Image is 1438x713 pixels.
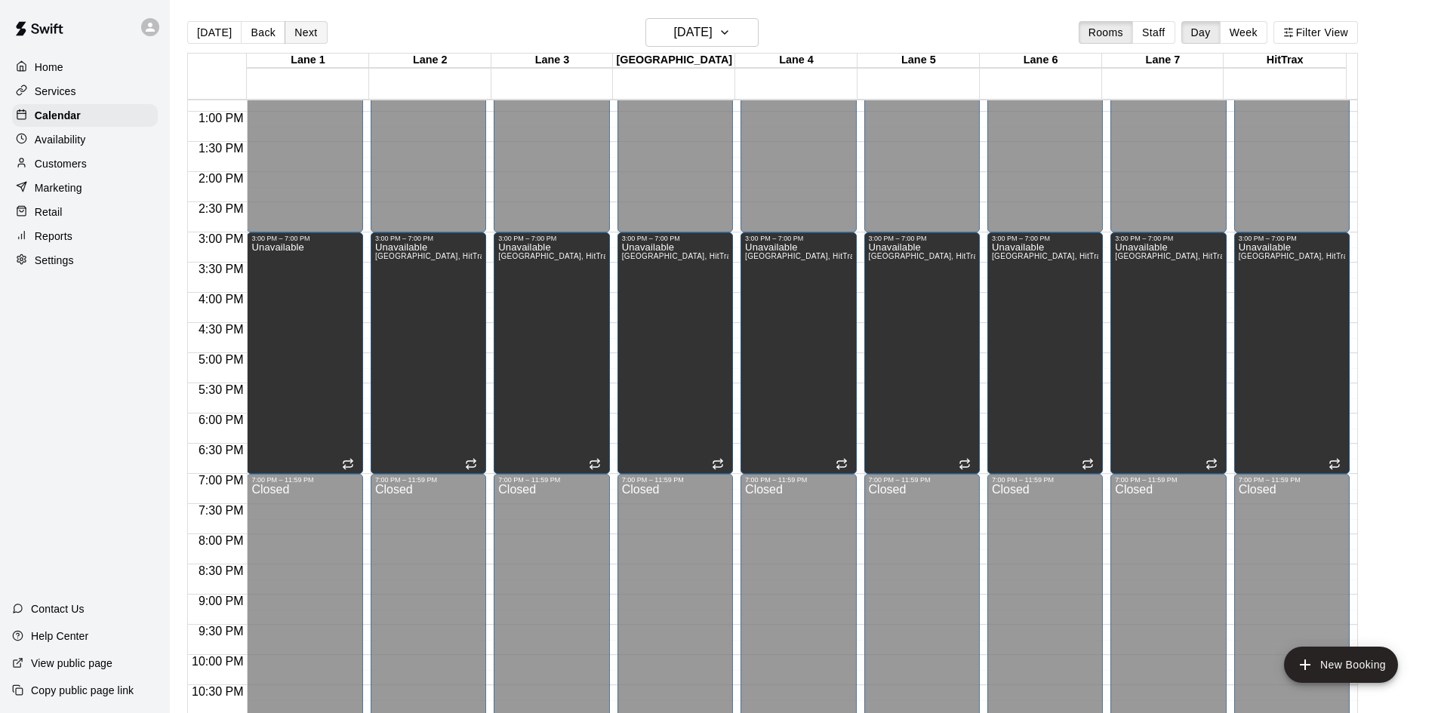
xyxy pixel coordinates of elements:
span: [GEOGRAPHIC_DATA], HitTrax, [GEOGRAPHIC_DATA] [375,252,576,260]
span: 1:30 PM [195,142,248,155]
div: 3:00 PM – 7:00 PM: Unavailable [864,232,980,474]
div: 3:00 PM – 7:00 PM: Unavailable [1110,232,1226,474]
p: Settings [35,253,74,268]
div: 3:00 PM – 7:00 PM: Unavailable [371,232,486,474]
div: 3:00 PM – 7:00 PM [622,235,728,242]
span: 2:00 PM [195,172,248,185]
span: [GEOGRAPHIC_DATA], HitTrax, [GEOGRAPHIC_DATA] [1115,252,1316,260]
button: [DATE] [187,21,242,44]
div: 3:00 PM – 7:00 PM [498,235,605,242]
span: 2:30 PM [195,202,248,215]
div: 7:00 PM – 11:59 PM [622,476,728,484]
p: Copy public page link [31,683,134,698]
div: 7:00 PM – 11:59 PM [498,476,605,484]
div: 7:00 PM – 11:59 PM [992,476,1098,484]
span: 8:00 PM [195,534,248,547]
div: 3:00 PM – 7:00 PM: Unavailable [987,232,1103,474]
p: Reports [35,229,72,244]
span: [GEOGRAPHIC_DATA], HitTrax, [GEOGRAPHIC_DATA] [622,252,823,260]
span: Recurring event [959,458,971,470]
div: Reports [12,225,158,247]
span: 5:00 PM [195,353,248,366]
a: Availability [12,128,158,151]
div: 7:00 PM – 11:59 PM [745,476,851,484]
span: 4:30 PM [195,323,248,336]
div: 3:00 PM – 7:00 PM: Unavailable [247,232,362,474]
div: 3:00 PM – 7:00 PM [745,235,851,242]
a: Marketing [12,177,158,199]
div: 3:00 PM – 7:00 PM [992,235,1098,242]
div: 3:00 PM – 7:00 PM: Unavailable [741,232,856,474]
div: 3:00 PM – 7:00 PM: Unavailable [1234,232,1350,474]
span: 9:00 PM [195,595,248,607]
div: [GEOGRAPHIC_DATA] [613,54,735,68]
p: Help Center [31,628,88,644]
button: Day [1181,21,1221,44]
div: HitTrax [1224,54,1346,68]
div: 3:00 PM – 7:00 PM [251,235,358,242]
span: Recurring event [465,458,477,470]
a: Services [12,80,158,103]
div: 7:00 PM – 11:59 PM [251,476,358,484]
div: 3:00 PM – 7:00 PM [1239,235,1345,242]
span: 8:30 PM [195,564,248,577]
span: [GEOGRAPHIC_DATA], HitTrax, [GEOGRAPHIC_DATA] [869,252,1070,260]
span: 5:30 PM [195,383,248,396]
button: Rooms [1079,21,1133,44]
span: Recurring event [712,458,724,470]
button: Next [285,21,327,44]
span: Recurring event [1082,458,1094,470]
span: 10:00 PM [188,655,247,668]
div: Lane 4 [735,54,858,68]
a: Retail [12,201,158,223]
p: Calendar [35,108,81,123]
div: 3:00 PM – 7:00 PM: Unavailable [617,232,733,474]
span: Recurring event [342,458,354,470]
span: 7:30 PM [195,504,248,517]
span: 3:30 PM [195,263,248,275]
p: Retail [35,204,63,220]
p: Availability [35,132,86,147]
p: Services [35,84,76,99]
div: Lane 3 [491,54,614,68]
a: Customers [12,152,158,175]
div: 3:00 PM – 7:00 PM [869,235,975,242]
a: Settings [12,249,158,272]
div: 7:00 PM – 11:59 PM [1115,476,1221,484]
div: 7:00 PM – 11:59 PM [375,476,482,484]
button: Back [241,21,285,44]
span: Recurring event [836,458,848,470]
div: 3:00 PM – 7:00 PM: Unavailable [494,232,609,474]
p: Contact Us [31,601,85,616]
div: 3:00 PM – 7:00 PM [375,235,482,242]
div: 7:00 PM – 11:59 PM [869,476,975,484]
span: 3:00 PM [195,232,248,245]
div: 7:00 PM – 11:59 PM [1239,476,1345,484]
span: 6:00 PM [195,413,248,426]
p: Marketing [35,180,82,195]
p: View public page [31,656,112,671]
div: Lane 2 [369,54,491,68]
a: Home [12,56,158,78]
span: Recurring event [1329,458,1341,470]
button: Filter View [1273,21,1358,44]
button: Week [1220,21,1267,44]
button: [DATE] [645,18,759,47]
div: Lane 6 [980,54,1102,68]
a: Calendar [12,104,158,127]
span: 10:30 PM [188,685,247,698]
span: 1:00 PM [195,112,248,124]
p: Customers [35,156,87,171]
button: Staff [1132,21,1175,44]
span: 7:00 PM [195,474,248,487]
span: 4:00 PM [195,293,248,306]
span: Recurring event [589,458,601,470]
span: 9:30 PM [195,625,248,638]
p: Home [35,60,63,75]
